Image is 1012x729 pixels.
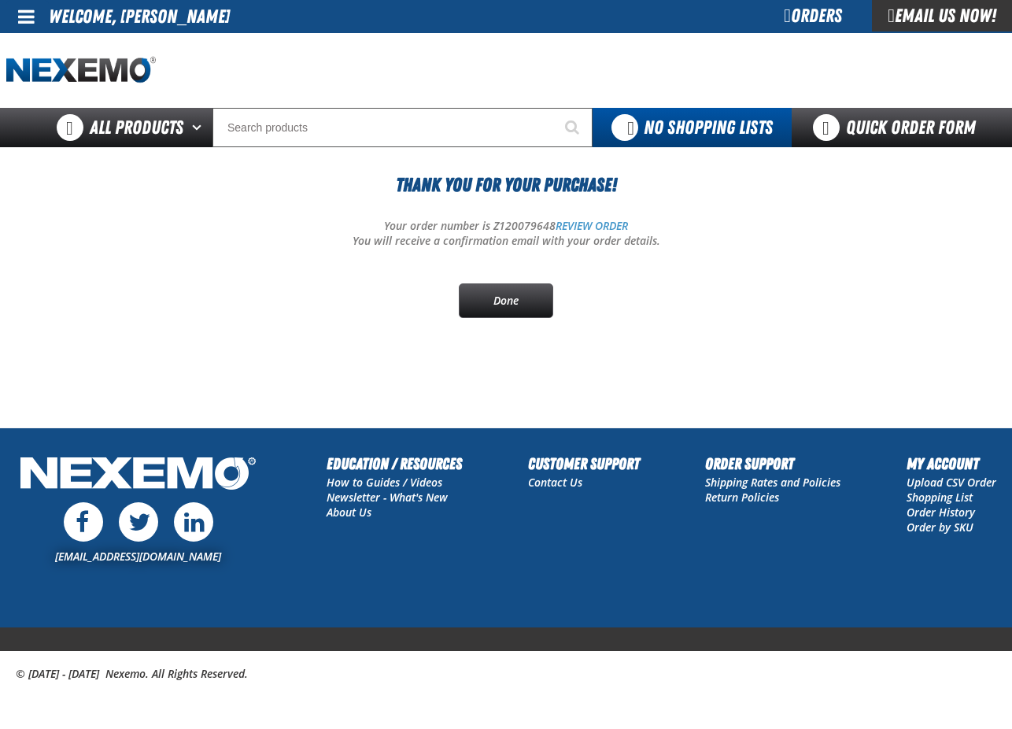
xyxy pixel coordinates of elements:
[907,520,973,535] a: Order by SKU
[556,218,628,233] a: REVIEW ORDER
[6,219,1006,234] p: Your order number is Z120079648
[187,108,212,147] button: Open All Products pages
[907,452,996,476] h2: My Account
[212,108,593,147] input: Search
[644,117,773,139] span: No Shopping Lists
[907,475,996,490] a: Upload CSV Order
[553,108,593,147] button: Start Searching
[327,490,448,505] a: Newsletter - What's New
[705,452,840,476] h2: Order Support
[907,505,975,520] a: Order History
[907,490,973,505] a: Shopping List
[327,505,371,520] a: About Us
[6,57,156,84] a: Home
[792,108,1005,147] a: Quick Order Form
[327,452,462,476] h2: Education / Resources
[705,490,779,505] a: Return Policies
[528,475,582,490] a: Contact Us
[6,171,1006,199] h1: Thank You For Your Purchase!
[705,475,840,490] a: Shipping Rates and Policies
[327,475,442,490] a: How to Guides / Videos
[90,113,183,142] span: All Products
[593,108,792,147] button: You do not have available Shopping Lists. Open to Create a New List
[528,452,640,476] h2: Customer Support
[6,234,1006,249] p: You will receive a confirmation email with your order details.
[55,549,221,564] a: [EMAIL_ADDRESS][DOMAIN_NAME]
[6,57,156,84] img: Nexemo logo
[16,452,260,498] img: Nexemo Logo
[459,283,553,318] a: Done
